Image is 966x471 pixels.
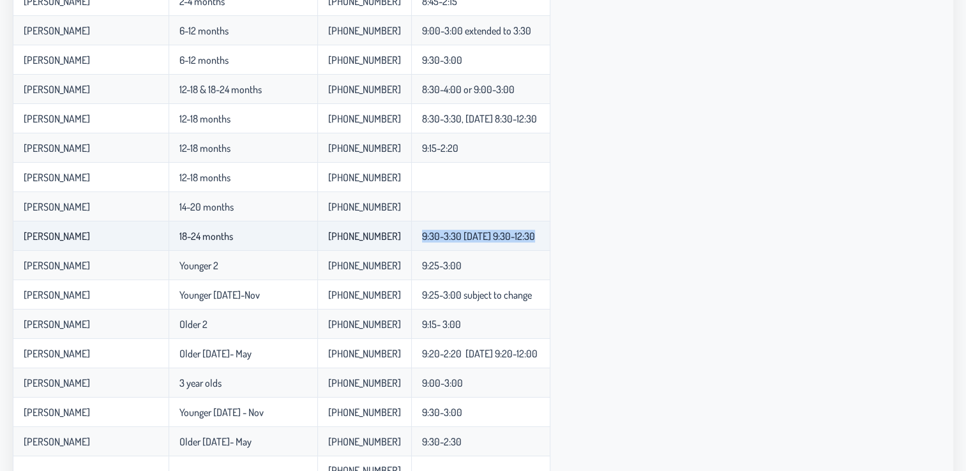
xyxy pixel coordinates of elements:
[179,200,234,213] p-celleditor: 14-20 months
[328,435,401,448] p-celleditor: [PHONE_NUMBER]
[422,142,458,154] p-celleditor: 9:15-2:20
[179,435,252,448] p-celleditor: Older [DATE]- May
[328,230,401,243] p-celleditor: [PHONE_NUMBER]
[328,171,401,184] p-celleditor: [PHONE_NUMBER]
[24,24,90,37] p-celleditor: [PERSON_NAME]
[179,24,229,37] p-celleditor: 6-12 months
[179,377,222,389] p-celleditor: 3 year olds
[328,377,401,389] p-celleditor: [PHONE_NUMBER]
[24,347,90,360] p-celleditor: [PERSON_NAME]
[422,435,462,448] p-celleditor: 9:30-2:30
[24,230,90,243] p-celleditor: [PERSON_NAME]
[179,112,230,125] p-celleditor: 12-18 months
[24,406,90,419] p-celleditor: [PERSON_NAME]
[24,200,90,213] p-celleditor: [PERSON_NAME]
[179,171,230,184] p-celleditor: 12-18 months
[422,318,461,331] p-celleditor: 9:15- 3:00
[24,288,90,301] p-celleditor: [PERSON_NAME]
[422,406,462,419] p-celleditor: 9:30-3:00
[179,83,262,96] p-celleditor: 12-18 & 18-24 months
[179,142,230,154] p-celleditor: 12-18 months
[328,112,401,125] p-celleditor: [PHONE_NUMBER]
[328,288,401,301] p-celleditor: [PHONE_NUMBER]
[179,406,264,419] p-celleditor: Younger [DATE] - Nov
[422,112,537,125] p-celleditor: 8:30-3:30, [DATE] 8:30-12:30
[328,24,401,37] p-celleditor: [PHONE_NUMBER]
[179,288,260,301] p-celleditor: Younger [DATE]-Nov
[179,230,233,243] p-celleditor: 18-24 months
[24,171,90,184] p-celleditor: [PERSON_NAME]
[328,54,401,66] p-celleditor: [PHONE_NUMBER]
[24,83,90,96] p-celleditor: [PERSON_NAME]
[422,259,462,272] p-celleditor: 9:25-3:00
[422,347,538,360] p-celleditor: 9:20-2:20 [DATE] 9:20-12:00
[24,435,90,448] p-celleditor: [PERSON_NAME]
[328,83,401,96] p-celleditor: [PHONE_NUMBER]
[422,83,515,96] p-celleditor: 8:30-4:00 or 9:00-3:00
[328,318,401,331] p-celleditor: [PHONE_NUMBER]
[179,259,218,272] p-celleditor: Younger 2
[24,259,90,272] p-celleditor: [PERSON_NAME]
[422,230,535,243] p-celleditor: 9:30-3:30 [DATE] 9:30-12:30
[328,347,401,360] p-celleditor: [PHONE_NUMBER]
[24,318,90,331] p-celleditor: [PERSON_NAME]
[328,406,401,419] p-celleditor: [PHONE_NUMBER]
[328,200,401,213] p-celleditor: [PHONE_NUMBER]
[179,54,229,66] p-celleditor: 6-12 months
[179,347,252,360] p-celleditor: Older [DATE]- May
[328,142,401,154] p-celleditor: [PHONE_NUMBER]
[179,318,208,331] p-celleditor: Older 2
[422,377,463,389] p-celleditor: 9:00-3:00
[422,24,531,37] p-celleditor: 9:00-3:00 extended to 3:30
[24,377,90,389] p-celleditor: [PERSON_NAME]
[328,259,401,272] p-celleditor: [PHONE_NUMBER]
[422,54,462,66] p-celleditor: 9:30-3:00
[24,54,90,66] p-celleditor: [PERSON_NAME]
[24,142,90,154] p-celleditor: [PERSON_NAME]
[24,112,90,125] p-celleditor: [PERSON_NAME]
[422,288,532,301] p-celleditor: 9:25-3:00 subject to change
